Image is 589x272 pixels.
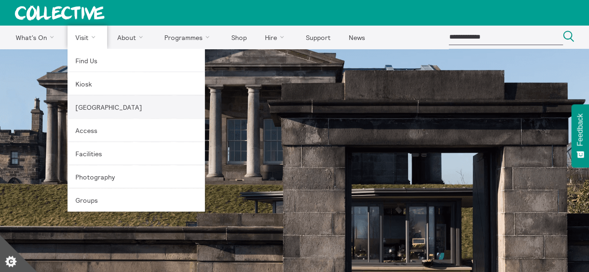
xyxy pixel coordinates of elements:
a: Visit [68,26,108,49]
button: Feedback - Show survey [571,104,589,167]
a: Groups [68,188,205,212]
a: What's On [7,26,66,49]
a: Access [68,119,205,142]
a: Programmes [156,26,222,49]
a: Support [298,26,339,49]
a: Photography [68,165,205,188]
a: Shop [223,26,255,49]
span: Feedback [576,113,584,146]
a: Hire [257,26,296,49]
a: Find Us [68,49,205,72]
a: Kiosk [68,72,205,95]
a: About [109,26,155,49]
a: [GEOGRAPHIC_DATA] [68,95,205,119]
a: News [340,26,373,49]
a: Facilities [68,142,205,165]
